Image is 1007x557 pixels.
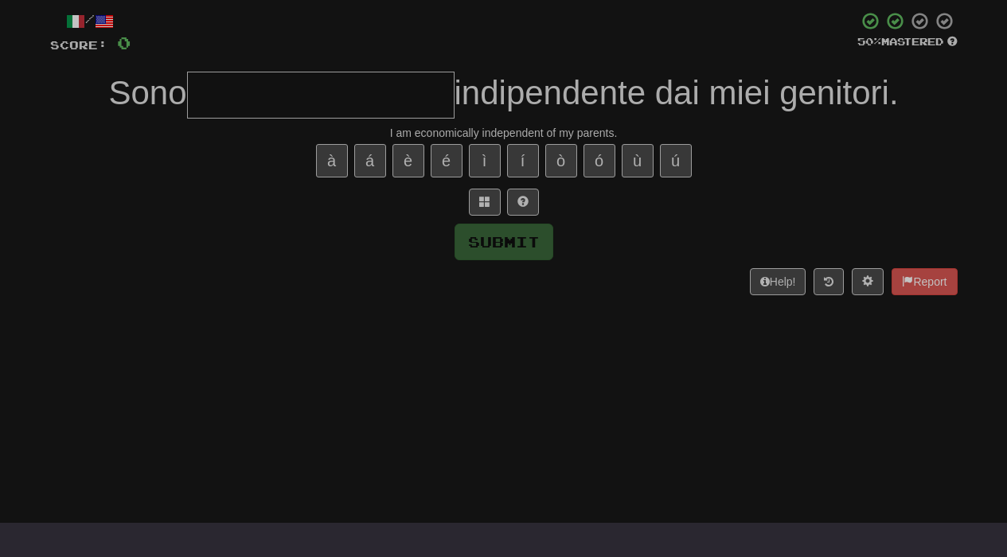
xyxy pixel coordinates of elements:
button: è [392,144,424,177]
button: í [507,144,539,177]
button: ù [622,144,654,177]
div: I am economically independent of my parents. [50,125,958,141]
span: Score: [50,38,107,52]
span: indipendente dai miei genitori. [455,74,899,111]
button: à [316,144,348,177]
button: Switch sentence to multiple choice alt+p [469,189,501,216]
button: é [431,144,463,177]
button: Round history (alt+y) [814,268,844,295]
span: 0 [117,33,131,53]
button: á [354,144,386,177]
div: / [50,11,131,31]
button: Help! [750,268,806,295]
button: Submit [455,224,553,260]
button: ó [584,144,615,177]
button: Single letter hint - you only get 1 per sentence and score half the points! alt+h [507,189,539,216]
span: Sono [108,74,186,111]
button: ì [469,144,501,177]
button: ò [545,144,577,177]
button: ú [660,144,692,177]
button: Report [892,268,957,295]
div: Mastered [857,35,958,49]
span: 50 % [857,35,881,48]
